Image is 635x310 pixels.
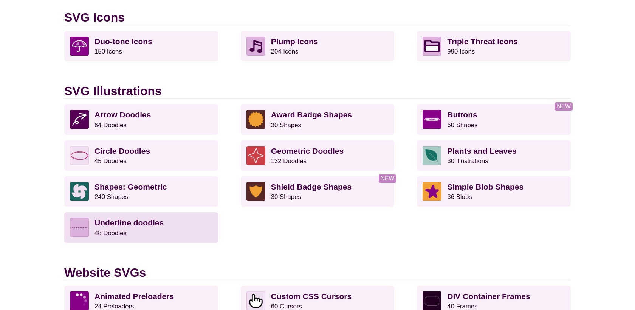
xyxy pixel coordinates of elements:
[94,218,164,227] strong: Underline doodles
[94,303,134,310] small: 24 Preloaders
[271,147,344,155] strong: Geometric Doodles
[94,110,151,119] strong: Arrow Doodles
[64,84,571,99] h2: SVG Illustrations
[271,193,301,200] small: 30 Shapes
[64,212,218,242] a: Underline doodles48 Doodles
[271,110,352,119] strong: Award Badge Shapes
[447,110,477,119] strong: Buttons
[271,292,352,301] strong: Custom CSS Cursors
[447,157,488,165] small: 30 Illustrations
[64,31,218,61] a: Duo-tone Icons150 Icons
[423,182,441,201] img: starfish blob
[447,122,477,129] small: 60 Shapes
[70,37,89,56] img: umbrella icon
[271,122,301,129] small: 30 Shapes
[246,37,265,56] img: Musical note icon
[64,104,218,134] a: Arrow Doodles64 Doodles
[70,182,89,201] img: pinwheel shape made of half circles over green background
[94,37,152,46] strong: Duo-tone Icons
[447,292,530,301] strong: DIV Container Frames
[271,182,352,191] strong: Shield Badge Shapes
[246,110,265,129] img: Award Badge Shape
[241,104,395,134] a: Award Badge Shapes30 Shapes
[64,176,218,207] a: Shapes: Geometric240 Shapes
[417,176,571,207] a: Simple Blob Shapes36 Blobs
[447,147,516,155] strong: Plants and Leaves
[271,48,299,55] small: 204 Icons
[64,265,571,280] h2: Website SVGs
[241,176,395,207] a: Shield Badge Shapes30 Shapes
[241,31,395,61] a: Plump Icons204 Icons
[423,146,441,165] img: vector leaf
[447,193,472,200] small: 36 Blobs
[70,110,89,129] img: twisting arrow
[417,104,571,134] a: Buttons60 Shapes
[94,122,127,129] small: 64 Doodles
[241,140,395,171] a: Geometric Doodles132 Doodles
[417,31,571,61] a: Triple Threat Icons990 Icons
[271,303,302,310] small: 60 Cursors
[447,48,475,55] small: 990 Icons
[94,230,127,237] small: 48 Doodles
[70,146,89,165] img: svg double circle
[447,182,523,191] strong: Simple Blob Shapes
[271,157,307,165] small: 132 Doodles
[70,218,89,237] img: hand-drawn underline waves
[64,10,571,25] h2: SVG Icons
[94,48,122,55] small: 150 Icons
[94,182,167,191] strong: Shapes: Geometric
[423,37,441,56] img: Folder icon
[246,146,265,165] img: hand-drawn star outline doodle
[94,292,174,301] strong: Animated Preloaders
[447,37,518,46] strong: Triple Threat Icons
[94,157,127,165] small: 45 Doodles
[94,193,129,200] small: 240 Shapes
[417,140,571,171] a: Plants and Leaves30 Illustrations
[246,182,265,201] img: Shield Badge Shape
[271,37,318,46] strong: Plump Icons
[447,303,477,310] small: 40 Frames
[64,140,218,171] a: Circle Doodles45 Doodles
[423,110,441,129] img: button with arrow caps
[94,147,150,155] strong: Circle Doodles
